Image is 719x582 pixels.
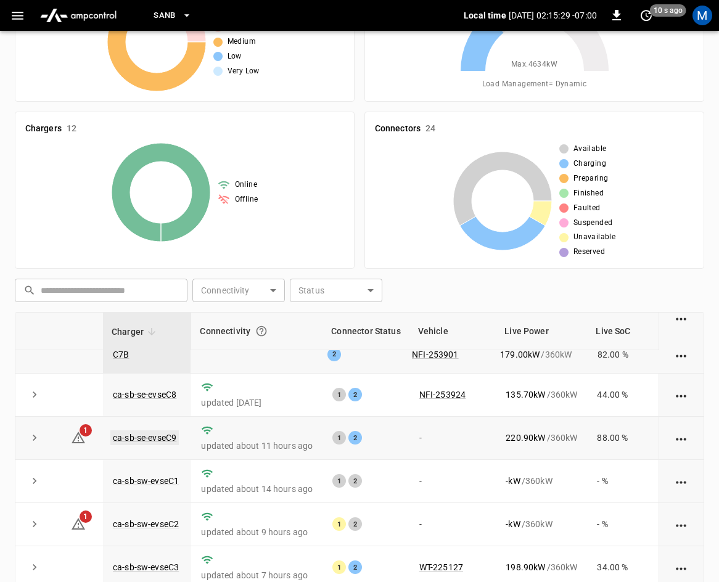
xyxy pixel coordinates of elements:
[573,173,609,185] span: Preparing
[327,348,341,361] div: 2
[506,432,577,444] div: / 360 kW
[496,313,587,350] th: Live Power
[482,78,587,91] span: Load Management = Dynamic
[412,350,459,359] a: NFI-253901
[506,518,520,530] p: - kW
[113,562,179,572] a: ca-sb-sw-evseC3
[348,517,362,531] div: 2
[332,517,346,531] div: 1
[674,432,689,444] div: action cell options
[323,313,409,350] th: Connector Status
[113,519,179,529] a: ca-sb-sw-evseC2
[25,428,44,447] button: expand row
[113,476,179,486] a: ca-sb-sw-evseC1
[673,311,689,324] div: action cell options
[464,9,506,22] p: Local time
[348,388,362,401] div: 2
[149,4,197,28] button: SanB
[573,202,601,215] span: Faulted
[573,217,613,229] span: Suspended
[71,518,86,528] a: 1
[235,194,258,206] span: Offline
[201,396,313,409] p: updated [DATE]
[425,122,435,136] h6: 24
[587,313,674,350] th: Live SoC
[587,460,674,503] td: - %
[110,430,179,445] a: ca-sb-se-evseC9
[673,348,689,361] div: action cell options
[674,561,689,573] div: action cell options
[201,440,313,452] p: updated about 11 hours ago
[500,348,540,361] p: 179.00 kW
[332,388,346,401] div: 1
[409,503,496,546] td: -
[419,390,466,400] a: NFI-253924
[573,158,606,170] span: Charging
[113,350,129,359] a: C7B
[409,460,496,503] td: -
[201,483,313,495] p: updated about 14 hours ago
[506,561,577,573] div: / 360 kW
[587,503,674,546] td: - %
[674,388,689,401] div: action cell options
[228,51,242,63] span: Low
[112,324,160,339] span: Charger
[71,432,86,442] a: 1
[228,36,256,48] span: Medium
[332,560,346,574] div: 1
[506,475,520,487] p: - kW
[235,179,257,191] span: Online
[419,562,463,572] a: WT-225127
[573,143,607,155] span: Available
[573,231,615,244] span: Unavailable
[506,475,577,487] div: / 360 kW
[35,4,121,27] img: ampcontrol.io logo
[587,417,674,460] td: 88.00 %
[25,558,44,576] button: expand row
[506,518,577,530] div: / 360 kW
[200,320,314,342] div: Connectivity
[409,313,496,350] th: Vehicle
[25,122,62,136] h6: Chargers
[573,246,605,258] span: Reserved
[500,348,578,361] div: / 360 kW
[587,374,674,417] td: 44.00 %
[154,9,176,23] span: SanB
[506,561,545,573] p: 198.90 kW
[636,6,656,25] button: set refresh interval
[201,569,313,581] p: updated about 7 hours ago
[228,65,260,78] span: Very Low
[67,122,76,136] h6: 12
[511,59,557,71] span: Max. 4634 kW
[80,510,92,523] span: 1
[113,390,176,400] a: ca-sb-se-evseC8
[375,122,421,136] h6: Connectors
[506,388,577,401] div: / 360 kW
[409,417,496,460] td: -
[674,518,689,530] div: action cell options
[674,475,689,487] div: action cell options
[201,526,313,538] p: updated about 9 hours ago
[25,385,44,404] button: expand row
[80,424,92,436] span: 1
[509,9,597,22] p: [DATE] 02:15:29 -07:00
[650,4,686,17] span: 10 s ago
[348,474,362,488] div: 2
[250,320,273,342] button: Connection between the charger and our software.
[588,336,675,373] td: 82.00 %
[25,515,44,533] button: expand row
[348,560,362,574] div: 2
[25,472,44,490] button: expand row
[332,474,346,488] div: 1
[348,431,362,445] div: 2
[692,6,712,25] div: profile-icon
[506,388,545,401] p: 135.70 kW
[573,187,604,200] span: Finished
[506,432,545,444] p: 220.90 kW
[332,431,346,445] div: 1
